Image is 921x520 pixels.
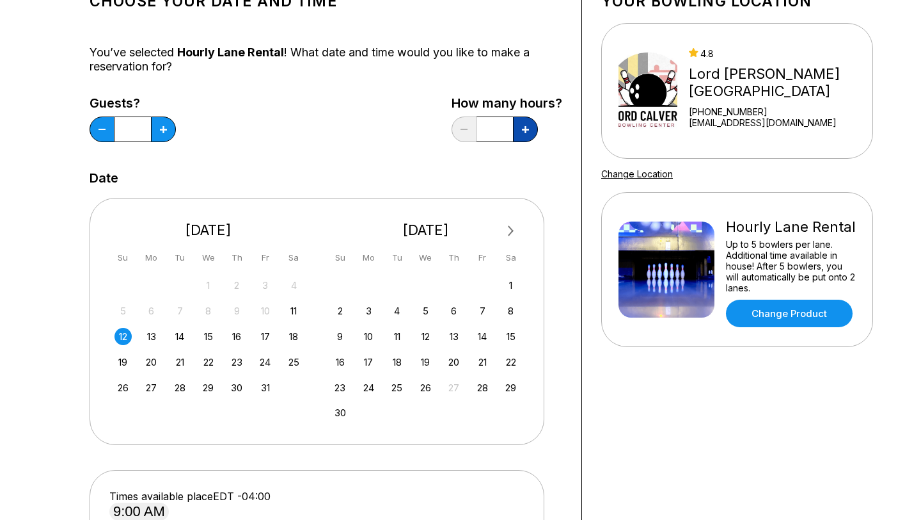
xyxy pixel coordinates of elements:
[502,353,519,371] div: Choose Saturday, November 22nd, 2025
[228,249,246,266] div: Th
[331,404,349,421] div: Choose Sunday, November 30th, 2025
[618,43,677,139] img: Lord Calvert Bowling Center
[445,353,462,371] div: Choose Thursday, November 20th, 2025
[331,328,349,345] div: Choose Sunday, November 9th, 2025
[330,275,522,422] div: month 2025-11
[689,65,867,100] div: Lord [PERSON_NAME][GEOGRAPHIC_DATA]
[256,277,274,294] div: Not available Friday, October 3rd, 2025
[331,353,349,371] div: Choose Sunday, November 16th, 2025
[601,168,673,179] a: Change Location
[171,302,189,320] div: Not available Tuesday, October 7th, 2025
[689,48,867,59] div: 4.8
[256,379,274,396] div: Choose Friday, October 31st, 2025
[143,249,160,266] div: Mo
[171,379,189,396] div: Choose Tuesday, October 28th, 2025
[474,302,491,320] div: Choose Friday, November 7th, 2025
[171,328,189,345] div: Choose Tuesday, October 14th, 2025
[689,117,867,128] a: [EMAIL_ADDRESS][DOMAIN_NAME]
[256,302,274,320] div: Not available Friday, October 10th, 2025
[474,353,491,371] div: Choose Friday, November 21st, 2025
[285,353,303,371] div: Choose Saturday, October 25th, 2025
[452,96,562,110] label: How many hours?
[331,249,349,266] div: Su
[726,218,856,236] div: Hourly Lane Rental
[474,379,491,396] div: Choose Friday, November 28th, 2025
[113,275,304,396] div: month 2025-10
[256,328,274,345] div: Choose Friday, October 17th, 2025
[200,353,217,371] div: Choose Wednesday, October 22nd, 2025
[171,249,189,266] div: Tu
[228,277,246,294] div: Not available Thursday, October 2nd, 2025
[143,353,160,371] div: Choose Monday, October 20th, 2025
[285,302,303,320] div: Choose Saturday, October 11th, 2025
[200,379,217,396] div: Choose Wednesday, October 29th, 2025
[256,353,274,371] div: Choose Friday, October 24th, 2025
[474,328,491,345] div: Choose Friday, November 14th, 2025
[388,249,405,266] div: Tu
[360,249,377,266] div: Mo
[90,96,176,110] label: Guests?
[228,328,246,345] div: Choose Thursday, October 16th, 2025
[285,328,303,345] div: Choose Saturday, October 18th, 2025
[360,379,377,396] div: Choose Monday, November 24th, 2025
[114,328,132,345] div: Choose Sunday, October 12th, 2025
[109,490,213,503] span: Times available place
[445,302,462,320] div: Choose Thursday, November 6th, 2025
[90,45,562,74] div: You’ve selected ! What date and time would you like to make a reservation for?
[109,222,308,239] div: [DATE]
[417,353,434,371] div: Choose Wednesday, November 19th, 2025
[726,239,856,293] div: Up to 5 bowlers per lane. Additional time available in house! After 5 bowlers, you will automatic...
[388,379,405,396] div: Choose Tuesday, November 25th, 2025
[689,106,867,117] div: [PHONE_NUMBER]
[114,353,132,371] div: Choose Sunday, October 19th, 2025
[474,249,491,266] div: Fr
[331,379,349,396] div: Choose Sunday, November 23rd, 2025
[502,379,519,396] div: Choose Saturday, November 29th, 2025
[388,302,405,320] div: Choose Tuesday, November 4th, 2025
[285,277,303,294] div: Not available Saturday, October 4th, 2025
[388,328,405,345] div: Choose Tuesday, November 11th, 2025
[114,302,132,320] div: Not available Sunday, October 5th, 2025
[256,249,274,266] div: Fr
[143,328,160,345] div: Choose Monday, October 13th, 2025
[360,353,377,371] div: Choose Monday, November 17th, 2025
[200,328,217,345] div: Choose Wednesday, October 15th, 2025
[417,379,434,396] div: Choose Wednesday, November 26th, 2025
[360,328,377,345] div: Choose Monday, November 10th, 2025
[726,300,853,327] a: Change Product
[177,45,284,59] span: Hourly Lane Rental
[228,379,246,396] div: Choose Thursday, October 30th, 2025
[502,302,519,320] div: Choose Saturday, November 8th, 2025
[228,353,246,371] div: Choose Thursday, October 23rd, 2025
[171,353,189,371] div: Choose Tuesday, October 21st, 2025
[114,249,132,266] div: Su
[501,221,521,241] button: Next Month
[417,328,434,345] div: Choose Wednesday, November 12th, 2025
[285,249,303,266] div: Sa
[445,379,462,396] div: Not available Thursday, November 27th, 2025
[502,277,519,294] div: Choose Saturday, November 1st, 2025
[200,302,217,320] div: Not available Wednesday, October 8th, 2025
[502,328,519,345] div: Choose Saturday, November 15th, 2025
[331,302,349,320] div: Choose Sunday, November 2nd, 2025
[213,490,271,503] span: EDT -04:00
[114,379,132,396] div: Choose Sunday, October 26th, 2025
[200,249,217,266] div: We
[228,302,246,320] div: Not available Thursday, October 9th, 2025
[143,302,160,320] div: Not available Monday, October 6th, 2025
[445,249,462,266] div: Th
[502,249,519,266] div: Sa
[360,302,377,320] div: Choose Monday, November 3rd, 2025
[445,328,462,345] div: Choose Thursday, November 13th, 2025
[618,222,714,318] img: Hourly Lane Rental
[200,277,217,294] div: Not available Wednesday, October 1st, 2025
[90,171,118,185] label: Date
[388,353,405,371] div: Choose Tuesday, November 18th, 2025
[143,379,160,396] div: Choose Monday, October 27th, 2025
[417,249,434,266] div: We
[417,302,434,320] div: Choose Wednesday, November 5th, 2025
[327,222,525,239] div: [DATE]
